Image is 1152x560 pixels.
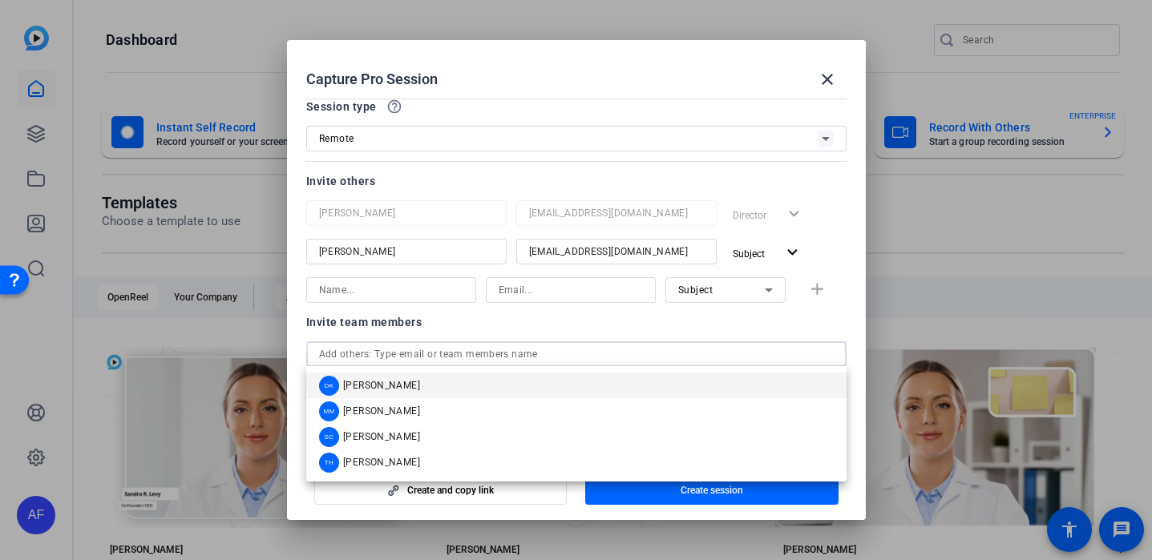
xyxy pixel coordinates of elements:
span: Create and copy link [407,484,494,497]
span: Subject [733,248,765,260]
div: MM [319,401,339,421]
span: Session type [306,97,377,116]
button: Subject [726,239,809,268]
mat-icon: help_outline [386,99,402,115]
mat-icon: expand_more [782,243,802,263]
div: Capture Pro Session [306,60,847,99]
span: Remote [319,133,354,144]
input: Name... [319,280,463,300]
mat-icon: close [818,70,837,89]
button: Create session [585,476,839,505]
div: SC [319,427,339,447]
span: [PERSON_NAME] [343,456,420,469]
div: Invite others [306,171,847,191]
span: [PERSON_NAME] [343,379,420,392]
input: Email... [499,280,643,300]
input: Name... [319,203,494,223]
input: Name... [319,242,494,261]
div: Invite team members [306,312,847,332]
span: Create session [681,484,743,497]
button: Create and copy link [314,476,568,505]
input: Add others: Type email or team members name [319,344,834,364]
input: Email... [529,242,704,261]
div: TH [319,453,339,473]
span: [PERSON_NAME] [343,430,420,443]
input: Email... [529,203,704,223]
span: [PERSON_NAME] [343,405,420,417]
div: DK [319,376,339,396]
span: Subject [678,284,713,296]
